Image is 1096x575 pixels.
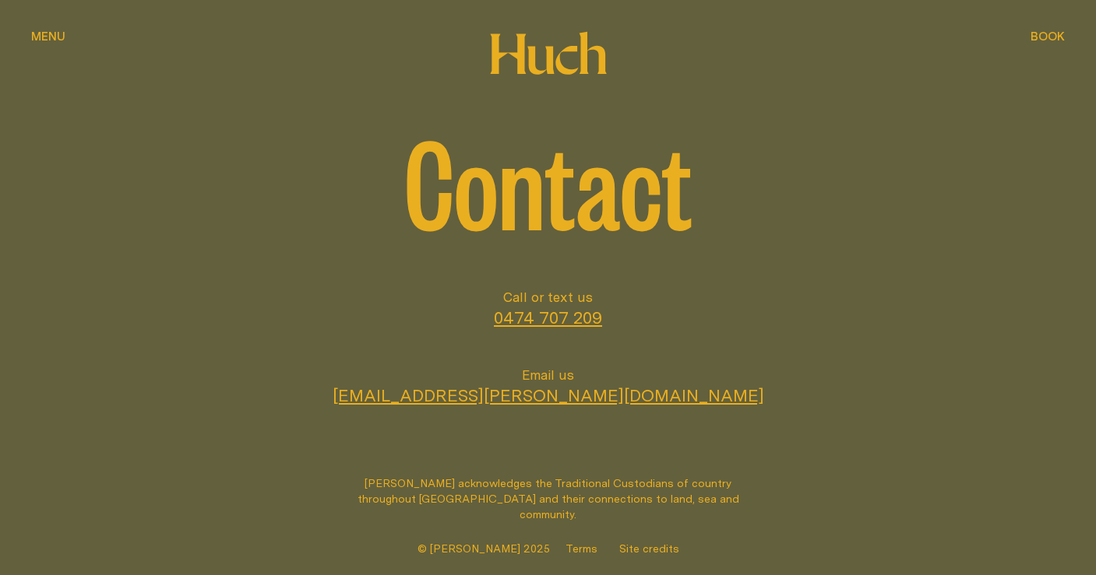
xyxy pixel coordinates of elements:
[619,541,679,556] a: Site credits
[566,541,597,556] a: Terms
[31,288,1065,307] h2: Call or text us
[1031,28,1065,47] button: show booking tray
[1031,30,1065,42] span: Book
[31,28,65,47] button: show menu
[31,30,65,42] span: Menu
[404,117,692,241] span: Contact
[494,305,602,329] a: 0474 707 209
[418,541,550,556] span: © [PERSON_NAME] 2025
[349,475,748,522] p: [PERSON_NAME] acknowledges the Traditional Custodians of country throughout [GEOGRAPHIC_DATA] and...
[333,383,764,407] a: [EMAIL_ADDRESS][PERSON_NAME][DOMAIN_NAME]
[31,366,1065,384] h2: Email us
